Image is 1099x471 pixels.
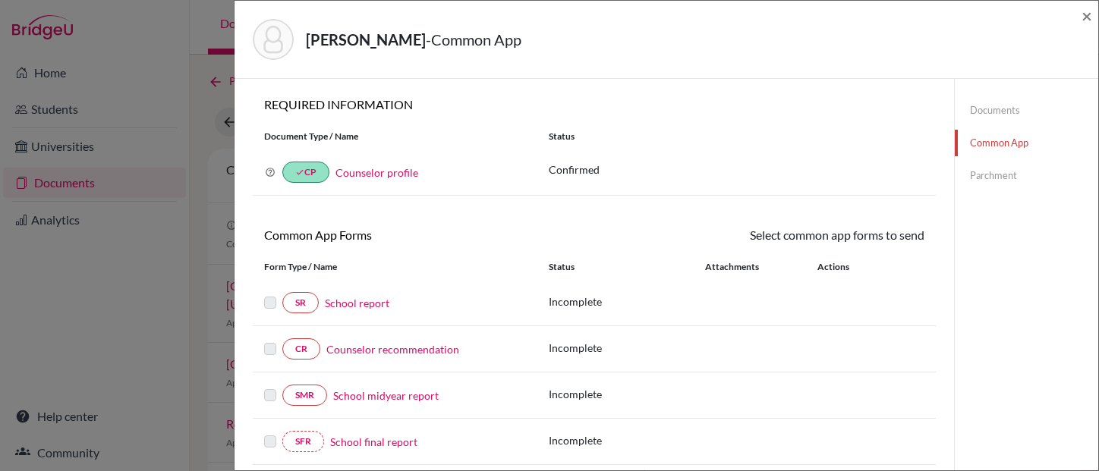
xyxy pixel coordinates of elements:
[295,168,304,177] i: done
[333,388,439,403] a: School midyear report
[282,162,329,183] a: doneCP
[282,385,327,406] a: SMR
[549,162,924,177] p: Confirmed
[325,295,389,311] a: School report
[1082,7,1092,25] button: Close
[705,260,799,274] div: Attachments
[549,386,705,402] p: Incomplete
[955,130,1098,156] a: Common App
[549,260,705,274] div: Status
[955,162,1098,189] a: Parchment
[253,260,537,274] div: Form Type / Name
[282,431,324,452] a: SFR
[955,97,1098,124] a: Documents
[253,130,537,143] div: Document Type / Name
[330,434,417,450] a: School final report
[594,226,936,244] div: Select common app forms to send
[549,432,705,448] p: Incomplete
[799,260,893,274] div: Actions
[549,294,705,309] p: Incomplete
[1082,5,1092,27] span: ×
[253,97,936,111] h6: REQUIRED INFORMATION
[426,30,521,49] span: - Common App
[282,292,319,313] a: SR
[549,340,705,356] p: Incomplete
[335,166,418,179] a: Counselor profile
[306,30,426,49] strong: [PERSON_NAME]
[326,341,459,357] a: Counselor recommendation
[282,338,320,360] a: CR
[537,130,936,143] div: Status
[253,228,594,242] h6: Common App Forms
